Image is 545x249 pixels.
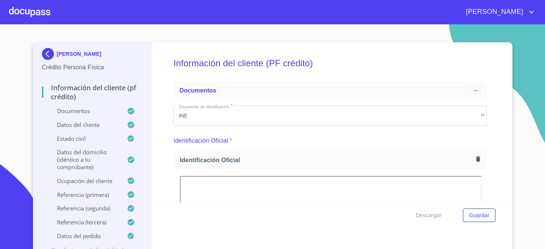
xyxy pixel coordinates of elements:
div: Documentos [173,82,487,100]
div: INE [173,106,487,126]
img: Docupass spot blue [42,48,57,60]
span: Identificación Oficial [180,156,473,164]
p: Referencia (segunda) [42,204,127,212]
span: [PERSON_NAME] [460,6,527,18]
p: Datos del cliente [42,121,127,128]
p: Referencia (primera) [42,191,127,198]
div: [PERSON_NAME] [42,48,143,63]
p: Referencia (tercera) [42,218,127,226]
p: Documentos [42,107,127,115]
button: Descargar [413,209,444,222]
span: Guardar [469,211,489,220]
p: Identificación Oficial [173,136,228,145]
p: Crédito Persona Física [42,63,143,72]
p: Información del cliente (PF crédito) [42,83,143,101]
button: Guardar [463,209,495,222]
span: Descargar [416,211,441,220]
p: Estado Civil [42,135,127,142]
p: [PERSON_NAME] [57,51,102,57]
button: account of current user [460,6,536,18]
span: Documentos [179,87,216,94]
h5: Información del cliente (PF crédito) [173,48,487,79]
p: Datos del pedido [42,232,127,240]
p: Datos del domicilio (idéntico a tu comprobante) [42,148,127,171]
p: Ocupación del Cliente [42,177,127,185]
